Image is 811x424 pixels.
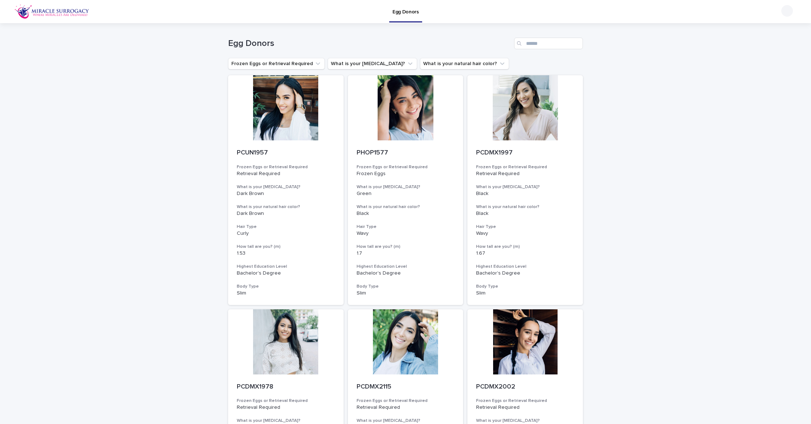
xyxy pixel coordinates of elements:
h3: Frozen Eggs or Retrieval Required [237,398,335,404]
h3: Frozen Eggs or Retrieval Required [357,164,455,170]
p: Wavy [476,230,574,237]
p: Black [357,211,455,217]
h3: Hair Type [476,224,574,230]
h3: What is your [MEDICAL_DATA]? [476,418,574,424]
p: 1.53 [237,250,335,256]
p: Wavy [357,230,455,237]
h3: Frozen Eggs or Retrieval Required [237,164,335,170]
p: Retrieval Required [357,404,455,411]
p: Bachelor's Degree [476,270,574,276]
p: PCDMX1978 [237,383,335,391]
p: 1.67 [476,250,574,256]
a: PHOP1577Frozen Eggs or Retrieval RequiredFrozen EggsWhat is your [MEDICAL_DATA]?GreenWhat is your... [348,75,463,305]
button: Frozen Eggs or Retrieval Required [228,58,325,69]
h3: Frozen Eggs or Retrieval Required [476,398,574,404]
h3: Body Type [357,284,455,289]
input: Search [514,38,583,49]
h3: Hair Type [237,224,335,230]
a: PCUN1957Frozen Eggs or Retrieval RequiredRetrieval RequiredWhat is your [MEDICAL_DATA]?Dark Brown... [228,75,344,305]
p: Retrieval Required [476,404,574,411]
p: Dark Brown [237,211,335,217]
h3: Highest Education Level [237,264,335,270]
h3: What is your [MEDICAL_DATA]? [476,184,574,190]
button: What is your eye color? [328,58,417,69]
h3: What is your natural hair color? [476,204,574,210]
h3: Highest Education Level [476,264,574,270]
h3: What is your [MEDICAL_DATA]? [357,418,455,424]
p: Black [476,211,574,217]
h3: How tall are you? (m) [476,244,574,250]
h3: Highest Education Level [357,264,455,270]
p: PCDMX2115 [357,383,455,391]
p: PCDMX2002 [476,383,574,391]
p: Green [357,191,455,197]
h3: What is your [MEDICAL_DATA]? [357,184,455,190]
h3: How tall are you? (m) [237,244,335,250]
h3: What is your natural hair color? [237,204,335,210]
h3: Body Type [476,284,574,289]
h3: How tall are you? (m) [357,244,455,250]
h3: Body Type [237,284,335,289]
p: Slim [237,290,335,296]
p: 1.7 [357,250,455,256]
p: Bachelor's Degree [237,270,335,276]
h3: Frozen Eggs or Retrieval Required [357,398,455,404]
p: Dark Brown [237,191,335,197]
p: Black [476,191,574,197]
p: Frozen Eggs [357,171,455,177]
a: PCDMX1997Frozen Eggs or Retrieval RequiredRetrieval RequiredWhat is your [MEDICAL_DATA]?BlackWhat... [467,75,583,305]
p: Retrieval Required [237,171,335,177]
p: Retrieval Required [476,171,574,177]
p: Slim [357,290,455,296]
h3: Frozen Eggs or Retrieval Required [476,164,574,170]
p: Bachelor's Degree [357,270,455,276]
p: Retrieval Required [237,404,335,411]
button: What is your natural hair color? [420,58,509,69]
h1: Egg Donors [228,38,511,49]
p: Slim [476,290,574,296]
p: PCUN1957 [237,149,335,157]
h3: Hair Type [357,224,455,230]
h3: What is your [MEDICAL_DATA]? [237,184,335,190]
p: PHOP1577 [357,149,455,157]
h3: What is your [MEDICAL_DATA]? [237,418,335,424]
p: Curly [237,230,335,237]
p: PCDMX1997 [476,149,574,157]
h3: What is your natural hair color? [357,204,455,210]
img: OiFFDOGZQuirLhrlO1ag [14,4,89,19]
